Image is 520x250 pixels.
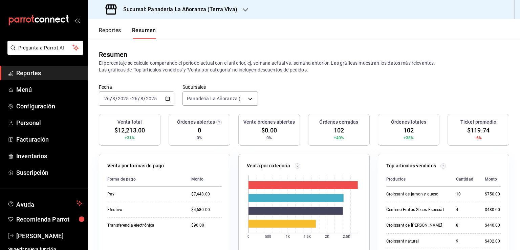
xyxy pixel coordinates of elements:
span: 0 [198,126,201,135]
text: 500 [265,235,271,238]
span: / [138,96,140,101]
span: +31% [125,135,135,141]
span: / [115,96,117,101]
p: Venta por formas de pago [107,162,164,169]
input: -- [140,96,144,101]
button: Resumen [132,27,156,39]
div: $480.00 [485,207,501,213]
p: Top artículos vendidos [386,162,436,169]
span: / [144,96,146,101]
div: $90.00 [191,223,222,228]
div: 4 [456,207,474,213]
div: Croissant de [PERSON_NAME] [386,223,445,228]
span: +40% [334,135,344,141]
span: 102 [334,126,344,135]
text: 1.5K [304,235,311,238]
text: 1K [286,235,290,238]
span: $0.00 [261,126,277,135]
h3: Sucursal: Panadería La Añoranza (Terra Viva) [118,5,237,14]
text: 0 [247,235,250,238]
span: / [110,96,112,101]
h3: Órdenes cerradas [319,119,358,126]
p: El porcentaje se calcula comparando el período actual con el anterior, ej. semana actual vs. sema... [99,60,509,73]
label: Sucursales [182,85,258,89]
th: Cantidad [451,172,479,187]
div: Pay [107,191,175,197]
text: 2K [325,235,329,238]
div: 10 [456,191,474,197]
p: Venta por categoría [247,162,290,169]
th: Productos [386,172,451,187]
span: Pregunta a Parrot AI [18,44,73,51]
span: Suscripción [16,168,82,177]
div: Resumen [99,49,127,60]
span: Reportes [16,68,82,78]
th: Forma de pago [107,172,186,187]
span: Personal [16,118,82,127]
input: ---- [146,96,157,101]
input: ---- [117,96,129,101]
div: Efectivo [107,207,175,213]
span: Facturación [16,135,82,144]
div: navigation tabs [99,27,156,39]
span: [PERSON_NAME] [16,231,82,241]
button: Reportes [99,27,121,39]
th: Monto [479,172,501,187]
label: Fecha [99,85,174,89]
span: $12,213.00 [114,126,145,135]
span: Ayuda [16,199,73,207]
div: $440.00 [485,223,501,228]
a: Pregunta a Parrot AI [5,49,83,56]
div: 9 [456,238,474,244]
span: Inventarios [16,151,82,161]
div: 8 [456,223,474,228]
span: Configuración [16,102,82,111]
span: Menú [16,85,82,94]
span: 0% [266,135,272,141]
div: Transferencia electrónica [107,223,175,228]
div: $432.00 [485,238,501,244]
text: 2.5K [343,235,350,238]
input: -- [104,96,110,101]
button: Pregunta a Parrot AI [7,41,83,55]
h3: Órdenes abiertas [177,119,215,126]
div: Croissant natural [386,238,445,244]
div: $4,680.00 [191,207,222,213]
span: -6% [475,135,482,141]
span: 0% [197,135,202,141]
span: 102 [404,126,414,135]
span: Recomienda Parrot [16,215,82,224]
span: $119.74 [467,126,490,135]
h3: Ticket promedio [460,119,496,126]
button: open_drawer_menu [74,18,80,23]
div: $750.00 [485,191,501,197]
div: Croissant de jamon y queso [386,191,445,197]
th: Monto [186,172,222,187]
h3: Órdenes totales [391,119,426,126]
span: - [130,96,131,101]
span: Panadería La Añoranza (Terra Viva) [187,95,245,102]
span: +38% [404,135,414,141]
h3: Venta órdenes abiertas [243,119,295,126]
div: Centeno Frutos Secos Especial [386,207,445,213]
h3: Venta total [117,119,142,126]
div: $7,443.00 [191,191,222,197]
input: -- [132,96,138,101]
input: -- [112,96,115,101]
